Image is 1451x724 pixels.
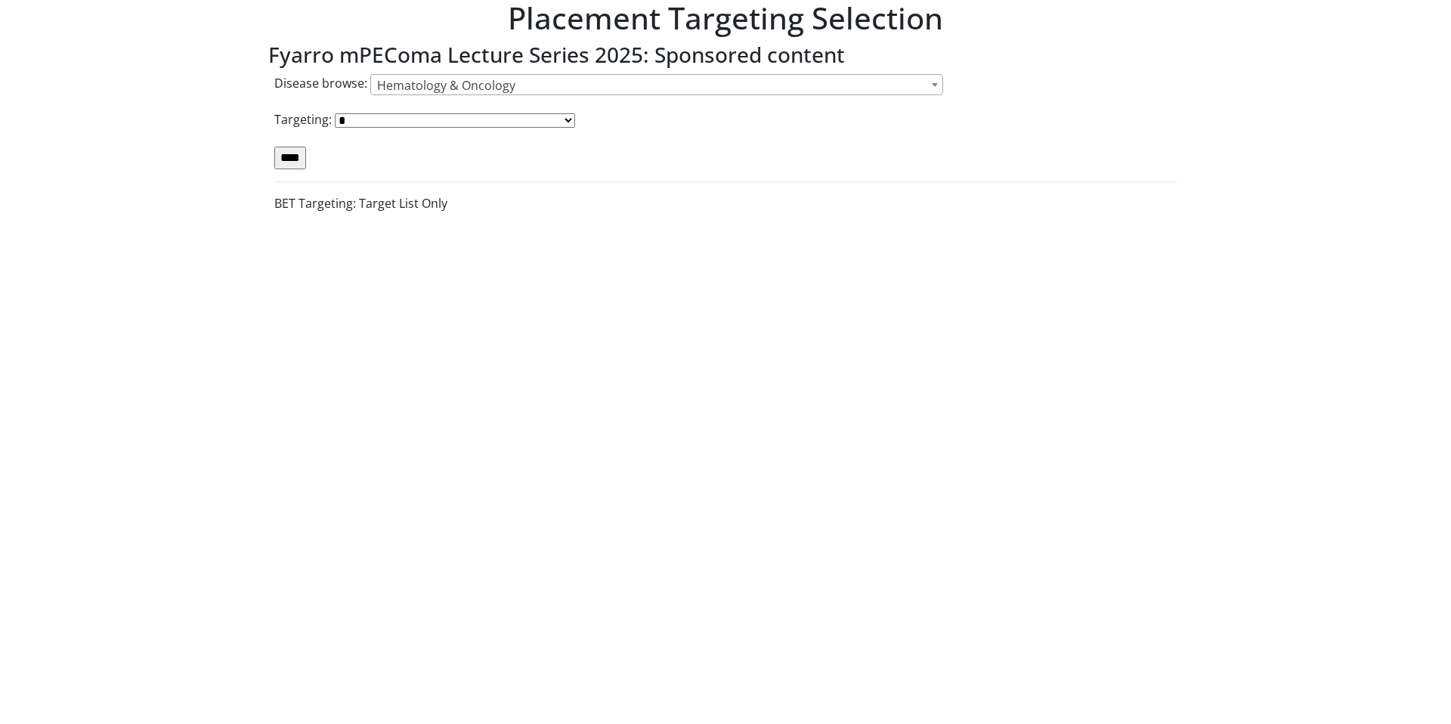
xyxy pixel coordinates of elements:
span: Hematology & Oncology [371,75,942,96]
span: Hematology & Oncology [377,77,515,94]
span: Hematology & Oncology [370,74,943,95]
label: Disease browse: [274,74,367,92]
h3: Fyarro mPEComa Lecture Series 2025: Sponsored content [268,42,1183,68]
p: BET Targeting: Target List Only [274,194,1177,212]
label: Targeting: [274,110,332,128]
